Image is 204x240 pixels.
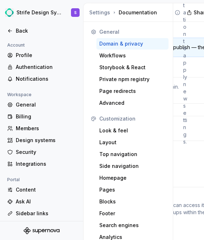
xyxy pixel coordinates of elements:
a: Homepage [96,172,169,184]
div: Layout [99,139,166,146]
div: Content [16,186,76,193]
div: Account [4,41,28,50]
a: Billing [4,111,79,122]
a: Members [4,123,79,134]
div: Notifications [16,75,76,83]
a: Advanced [96,97,169,109]
a: Back [4,25,79,37]
a: Pages [96,184,169,196]
a: Look & feel [96,125,169,136]
a: Workflows [96,50,169,61]
div: Workspace [4,90,34,99]
div: Private npm registry [99,76,166,83]
a: Ask AI [4,196,79,207]
a: Private npm registry [96,74,169,85]
a: Page redirects [96,85,169,97]
a: Storybook & React [96,62,169,73]
a: Content [4,184,79,196]
button: Settings [89,9,110,16]
div: Workflows [99,52,166,59]
div: Strife Design System [16,9,62,16]
div: Look & feel [99,127,166,134]
img: 21b91b01-957f-4e61-960f-db90ae25bf09.png [5,8,14,17]
div: Advanced [99,99,166,107]
div: Design systems [16,137,76,144]
div: Footer [99,210,166,217]
a: Side navigation [96,160,169,172]
div: Side navigation [99,163,166,170]
div: Integrations [16,160,76,168]
a: Sidebar links [4,208,79,219]
button: Strife Design SystemS [1,5,82,20]
div: Pages [99,186,166,193]
div: General [16,101,76,108]
div: Homepage [99,174,166,182]
div: Portal [4,175,23,184]
a: Search engines [96,220,169,231]
div: Billing [16,113,76,120]
div: Ask AI [16,198,76,205]
a: Blocks [96,196,169,207]
div: Back [16,27,76,34]
div: S [74,10,77,15]
svg: Supernova Logo [24,227,60,234]
a: Integrations [4,158,79,170]
a: Profile [4,50,79,61]
a: Layout [96,137,169,148]
div: Blocks [99,198,166,205]
div: Profile [16,52,76,59]
a: Domain & privacy [96,38,169,50]
div: Authentication [16,63,76,71]
div: Security [16,149,76,156]
a: Security [4,146,79,158]
a: Design systems [4,135,79,146]
a: Notifications [4,73,79,85]
div: Documentation [89,9,170,16]
div: Search engines [99,222,166,229]
div: General [99,28,166,36]
div: Storybook & React [99,64,166,71]
a: Footer [96,208,169,219]
div: Members [16,125,76,132]
div: Top navigation [99,151,166,158]
div: Page redirects [99,88,166,95]
a: Authentication [4,61,79,73]
div: Domain & privacy [99,40,166,47]
div: Customization [99,115,166,122]
a: General [4,99,79,110]
a: Top navigation [96,149,169,160]
div: Sidebar links [16,210,76,217]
